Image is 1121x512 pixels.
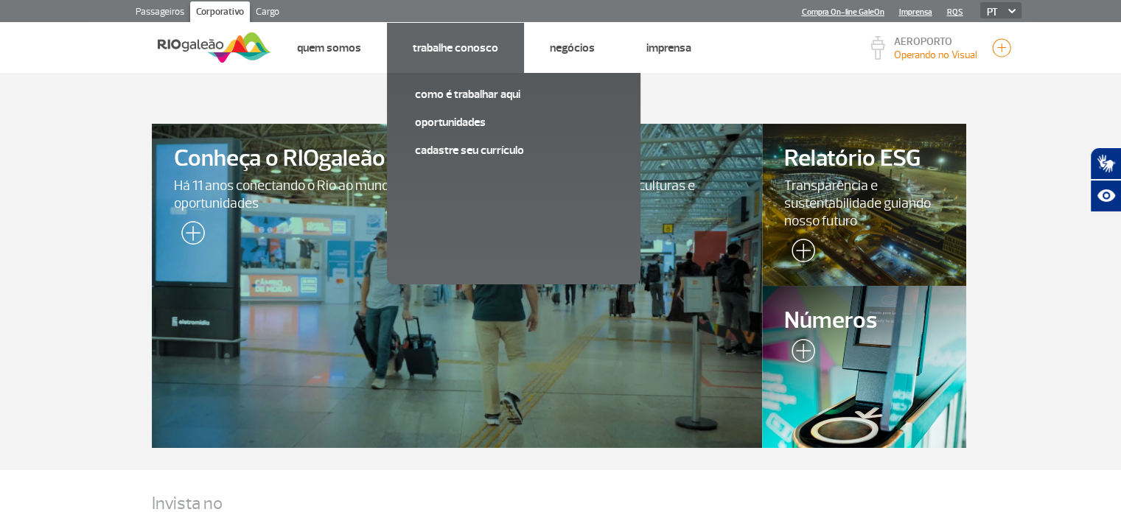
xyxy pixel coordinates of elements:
a: Números [762,286,965,448]
a: Como é trabalhar aqui [415,86,612,102]
a: Corporativo [190,1,250,25]
img: leia-mais [174,221,205,250]
a: Relatório ESGTransparência e sustentabilidade guiando nosso futuro [762,124,965,286]
a: Cargo [250,1,285,25]
a: Cadastre seu currículo [415,142,612,158]
a: Imprensa [899,7,932,17]
span: Transparência e sustentabilidade guiando nosso futuro [784,177,943,230]
div: Plugin de acessibilidade da Hand Talk. [1090,147,1121,212]
a: Oportunidades [415,114,612,130]
a: Negócios [550,41,595,55]
button: Abrir recursos assistivos. [1090,180,1121,212]
span: Relatório ESG [784,146,943,172]
a: Compra On-line GaleOn [802,7,884,17]
span: Números [784,308,943,334]
a: Quem Somos [297,41,361,55]
img: leia-mais [784,239,815,268]
p: Visibilidade de 10000m [894,47,977,63]
a: Conheça o RIOgaleãoHá 11 anos conectando o Rio ao mundo e sendo a porta de entrada para pessoas, ... [152,124,763,448]
p: AEROPORTO [894,37,977,47]
button: Abrir tradutor de língua de sinais. [1090,147,1121,180]
img: leia-mais [784,339,815,368]
span: Há 11 anos conectando o Rio ao mundo e sendo a porta de entrada para pessoas, culturas e oportuni... [174,177,741,212]
a: Trabalhe Conosco [413,41,498,55]
a: RQS [947,7,963,17]
span: Conheça o RIOgaleão [174,146,741,172]
a: Passageiros [130,1,190,25]
a: Imprensa [646,41,691,55]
